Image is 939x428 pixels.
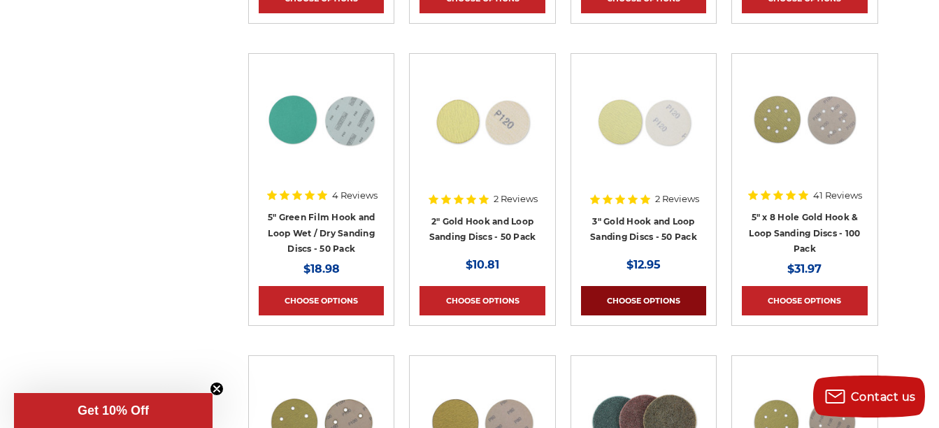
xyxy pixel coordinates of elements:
[749,212,860,254] a: 5" x 8 Hole Gold Hook & Loop Sanding Discs - 100 Pack
[590,216,697,243] a: 3" Gold Hook and Loop Sanding Discs - 50 Pack
[742,286,867,315] a: Choose Options
[210,382,224,396] button: Close teaser
[581,286,706,315] a: Choose Options
[259,64,384,189] a: Side-by-side 5-inch green film hook and loop sanding disc p60 grit and loop back
[303,262,340,276] span: $18.98
[427,64,538,176] img: 2 inch hook loop sanding discs gold
[742,64,867,189] a: 5 inch 8 hole gold velcro disc stack
[268,212,375,254] a: 5" Green Film Hook and Loop Wet / Dry Sanding Discs - 50 Pack
[588,64,700,176] img: 3 inch gold hook and loop sanding discs
[494,194,538,204] span: 2 Reviews
[420,286,545,315] a: Choose Options
[787,262,822,276] span: $31.97
[14,393,213,428] div: Get 10% OffClose teaser
[626,258,661,271] span: $12.95
[332,191,378,200] span: 4 Reviews
[78,404,149,418] span: Get 10% Off
[266,64,378,176] img: Side-by-side 5-inch green film hook and loop sanding disc p60 grit and loop back
[429,216,536,243] a: 2" Gold Hook and Loop Sanding Discs - 50 Pack
[813,191,862,200] span: 41 Reviews
[581,64,706,189] a: 3 inch gold hook and loop sanding discs
[749,64,861,176] img: 5 inch 8 hole gold velcro disc stack
[420,64,545,189] a: 2 inch hook loop sanding discs gold
[466,258,499,271] span: $10.81
[851,390,916,404] span: Contact us
[813,376,925,418] button: Contact us
[259,286,384,315] a: Choose Options
[655,194,699,204] span: 2 Reviews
